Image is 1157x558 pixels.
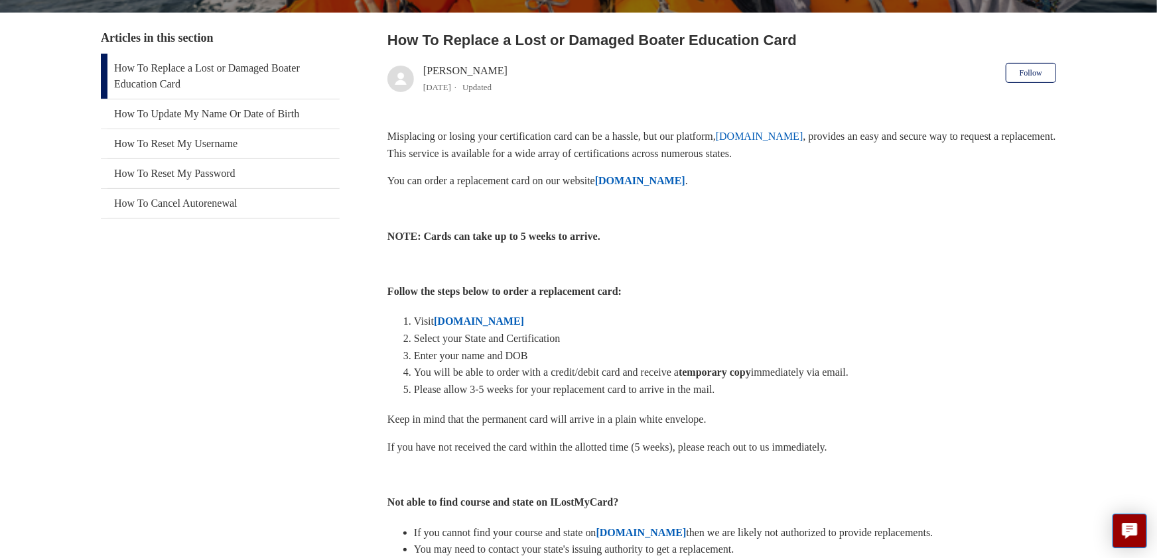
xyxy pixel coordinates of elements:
a: [DOMAIN_NAME] [595,175,685,186]
a: How To Update My Name Or Date of Birth [101,99,340,129]
span: You may need to contact your state's issuing authority to get a replacement. [414,543,734,555]
a: How To Replace a Lost or Damaged Boater Education Card [101,54,340,99]
strong: temporary copy [679,366,751,378]
a: [DOMAIN_NAME] [716,131,803,142]
a: How To Reset My Password [101,159,340,188]
a: [DOMAIN_NAME] [434,315,524,327]
span: Visit [414,315,434,327]
span: If you have not received the card within the allotted time (5 weeks), please reach out to us imme... [387,441,827,453]
span: Keep in mind that the permanent card will arrive in a plain white envelope. [387,414,707,425]
span: then we are likely not authorized to provide replacements. [687,527,933,538]
span: You can order a replacement card on our website [387,175,595,186]
a: [DOMAIN_NAME] [596,527,687,538]
span: . [685,175,688,186]
button: Live chat [1113,514,1147,548]
span: Select your State and Certification [414,333,560,344]
span: If you cannot find your course and state on [414,527,596,538]
span: Please allow 3-5 weeks for your replacement card to arrive in the mail. [414,384,715,395]
time: 04/08/2025, 09:48 [423,82,451,92]
h2: How To Replace a Lost or Damaged Boater Education Card [387,29,1056,51]
span: Enter your name and DOB [414,350,528,361]
a: How To Cancel Autorenewal [101,189,340,218]
strong: Not able to find course and state on ILostMyCard? [387,496,618,508]
button: Follow Article [1006,63,1056,83]
li: Updated [462,82,492,92]
span: You will be able to order with a credit/debit card and receive a immediately via email. [414,366,849,378]
div: [PERSON_NAME] [423,63,508,95]
span: Articles in this section [101,31,213,44]
p: Misplacing or losing your certification card can be a hassle, but our platform, , provides an eas... [387,128,1056,162]
strong: NOTE: Cards can take up to 5 weeks to arrive. [387,231,600,242]
a: How To Reset My Username [101,129,340,158]
strong: Follow the steps below to order a replacement card: [387,286,622,297]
